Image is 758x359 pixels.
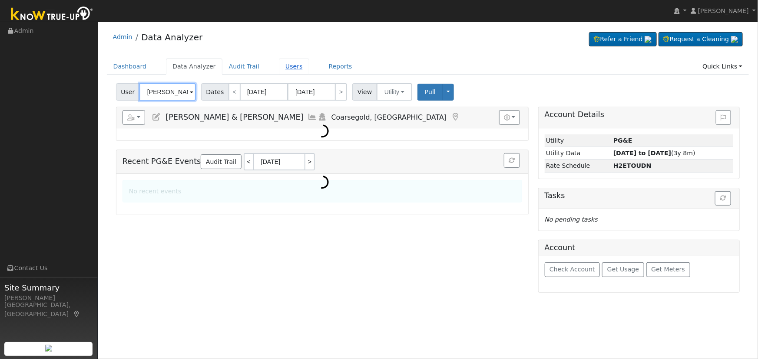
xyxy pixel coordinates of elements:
[716,110,731,125] button: Issue History
[201,83,229,101] span: Dates
[545,216,598,223] i: No pending tasks
[116,83,140,101] span: User
[113,33,132,40] a: Admin
[322,59,359,75] a: Reports
[545,262,600,277] button: Check Account
[141,32,202,42] a: Data Analyzer
[451,113,460,121] a: Map
[613,150,671,157] strong: [DATE] to [DATE]
[549,266,595,273] span: Check Account
[352,83,377,101] span: View
[545,160,612,172] td: Rate Schedule
[4,282,93,294] span: Site Summary
[228,83,241,101] a: <
[613,162,652,169] strong: P
[545,191,734,200] h5: Tasks
[335,83,347,101] a: >
[696,59,749,75] a: Quick Links
[201,154,241,169] a: Audit Trail
[107,59,153,75] a: Dashboard
[4,294,93,303] div: [PERSON_NAME]
[613,137,632,144] strong: ID: 7260258, authorized: 02/25/22
[166,113,303,121] span: [PERSON_NAME] & [PERSON_NAME]
[318,113,327,121] a: Login As (last 08/29/2025 7:28:51 PM)
[651,266,685,273] span: Get Meters
[545,110,734,119] h5: Account Details
[166,59,222,75] a: Data Analyzer
[659,32,743,47] a: Request a Cleaning
[425,88,436,95] span: Pull
[73,310,81,317] a: Map
[504,153,520,168] button: Refresh
[244,153,253,170] a: <
[122,153,523,170] h5: Recent PG&E Events
[305,153,315,170] a: >
[152,113,161,121] a: Edit User (6620)
[7,5,98,24] img: Know True-Up
[331,113,447,121] span: Coarsegold, [GEOGRAPHIC_DATA]
[545,243,576,252] h5: Account
[377,83,412,101] button: Utility
[645,36,652,43] img: retrieve
[279,59,309,75] a: Users
[139,83,196,101] input: Select a User
[545,134,612,147] td: Utility
[589,32,657,47] a: Refer a Friend
[417,84,443,101] button: Pull
[602,262,644,277] button: Get Usage
[545,147,612,160] td: Utility Data
[731,36,738,43] img: retrieve
[45,345,52,352] img: retrieve
[715,191,731,206] button: Refresh
[308,113,318,121] a: Multi-Series Graph
[607,266,639,273] span: Get Usage
[613,150,695,157] span: (3y 8m)
[4,300,93,319] div: [GEOGRAPHIC_DATA], [GEOGRAPHIC_DATA]
[698,7,749,14] span: [PERSON_NAME]
[222,59,266,75] a: Audit Trail
[646,262,690,277] button: Get Meters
